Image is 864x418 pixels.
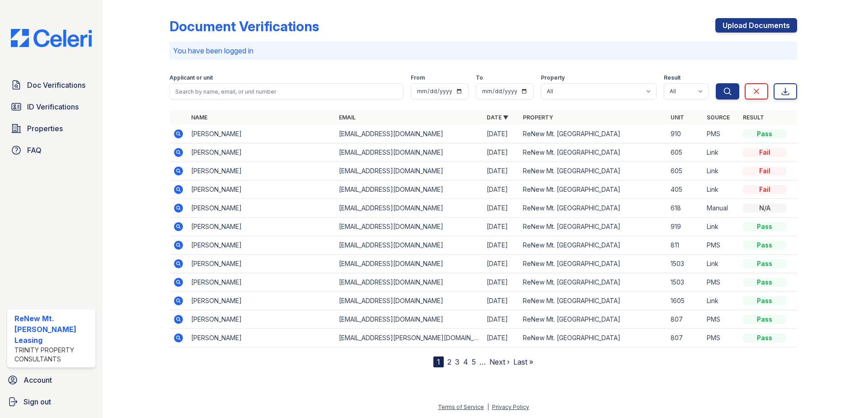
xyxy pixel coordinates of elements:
[487,114,508,121] a: Date ▼
[743,241,786,250] div: Pass
[483,310,519,329] td: [DATE]
[483,180,519,199] td: [DATE]
[664,74,681,81] label: Result
[703,180,739,199] td: Link
[335,273,483,292] td: [EMAIL_ADDRESS][DOMAIN_NAME]
[23,375,52,385] span: Account
[335,199,483,218] td: [EMAIL_ADDRESS][DOMAIN_NAME]
[667,125,703,143] td: 910
[667,218,703,236] td: 919
[27,145,42,156] span: FAQ
[743,148,786,157] div: Fail
[191,114,207,121] a: Name
[438,404,484,410] a: Terms of Service
[483,199,519,218] td: [DATE]
[489,357,510,366] a: Next ›
[519,162,667,180] td: ReNew Mt. [GEOGRAPHIC_DATA]
[188,125,335,143] td: [PERSON_NAME]
[703,218,739,236] td: Link
[483,218,519,236] td: [DATE]
[519,292,667,310] td: ReNew Mt. [GEOGRAPHIC_DATA]
[188,180,335,199] td: [PERSON_NAME]
[743,278,786,287] div: Pass
[703,292,739,310] td: Link
[667,310,703,329] td: 807
[715,18,797,33] a: Upload Documents
[519,143,667,162] td: ReNew Mt. [GEOGRAPHIC_DATA]
[4,371,99,389] a: Account
[743,204,786,213] div: N/A
[519,273,667,292] td: ReNew Mt. [GEOGRAPHIC_DATA]
[483,143,519,162] td: [DATE]
[335,162,483,180] td: [EMAIL_ADDRESS][DOMAIN_NAME]
[519,329,667,347] td: ReNew Mt. [GEOGRAPHIC_DATA]
[667,162,703,180] td: 605
[483,273,519,292] td: [DATE]
[703,329,739,347] td: PMS
[173,45,794,56] p: You have been logged in
[667,199,703,218] td: 618
[433,356,444,367] div: 1
[7,141,95,159] a: FAQ
[703,236,739,255] td: PMS
[523,114,553,121] a: Property
[667,273,703,292] td: 1503
[707,114,730,121] a: Source
[14,346,92,364] div: Trinity Property Consultants
[743,129,786,138] div: Pass
[743,259,786,268] div: Pass
[483,329,519,347] td: [DATE]
[519,236,667,255] td: ReNew Mt. [GEOGRAPHIC_DATA]
[519,218,667,236] td: ReNew Mt. [GEOGRAPHIC_DATA]
[743,296,786,305] div: Pass
[335,236,483,255] td: [EMAIL_ADDRESS][DOMAIN_NAME]
[667,143,703,162] td: 605
[7,119,95,138] a: Properties
[667,236,703,255] td: 811
[519,199,667,218] td: ReNew Mt. [GEOGRAPHIC_DATA]
[743,222,786,231] div: Pass
[188,292,335,310] td: [PERSON_NAME]
[335,143,483,162] td: [EMAIL_ADDRESS][DOMAIN_NAME]
[703,273,739,292] td: PMS
[335,180,483,199] td: [EMAIL_ADDRESS][DOMAIN_NAME]
[492,404,529,410] a: Privacy Policy
[188,162,335,180] td: [PERSON_NAME]
[335,218,483,236] td: [EMAIL_ADDRESS][DOMAIN_NAME]
[188,329,335,347] td: [PERSON_NAME]
[743,166,786,176] div: Fail
[335,329,483,347] td: [EMAIL_ADDRESS][PERSON_NAME][DOMAIN_NAME]
[411,74,425,81] label: From
[23,396,51,407] span: Sign out
[703,199,739,218] td: Manual
[188,218,335,236] td: [PERSON_NAME]
[743,114,764,121] a: Result
[487,404,489,410] div: |
[483,236,519,255] td: [DATE]
[667,255,703,273] td: 1503
[472,357,476,366] a: 5
[335,292,483,310] td: [EMAIL_ADDRESS][DOMAIN_NAME]
[703,310,739,329] td: PMS
[826,382,855,409] iframe: chat widget
[703,162,739,180] td: Link
[188,199,335,218] td: [PERSON_NAME]
[519,180,667,199] td: ReNew Mt. [GEOGRAPHIC_DATA]
[483,292,519,310] td: [DATE]
[169,18,319,34] div: Document Verifications
[703,125,739,143] td: PMS
[188,236,335,255] td: [PERSON_NAME]
[483,255,519,273] td: [DATE]
[479,356,486,367] span: …
[667,180,703,199] td: 405
[335,255,483,273] td: [EMAIL_ADDRESS][DOMAIN_NAME]
[455,357,460,366] a: 3
[513,357,533,366] a: Last »
[188,273,335,292] td: [PERSON_NAME]
[519,255,667,273] td: ReNew Mt. [GEOGRAPHIC_DATA]
[27,80,85,90] span: Doc Verifications
[667,292,703,310] td: 1605
[169,83,404,100] input: Search by name, email, or unit number
[4,393,99,411] a: Sign out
